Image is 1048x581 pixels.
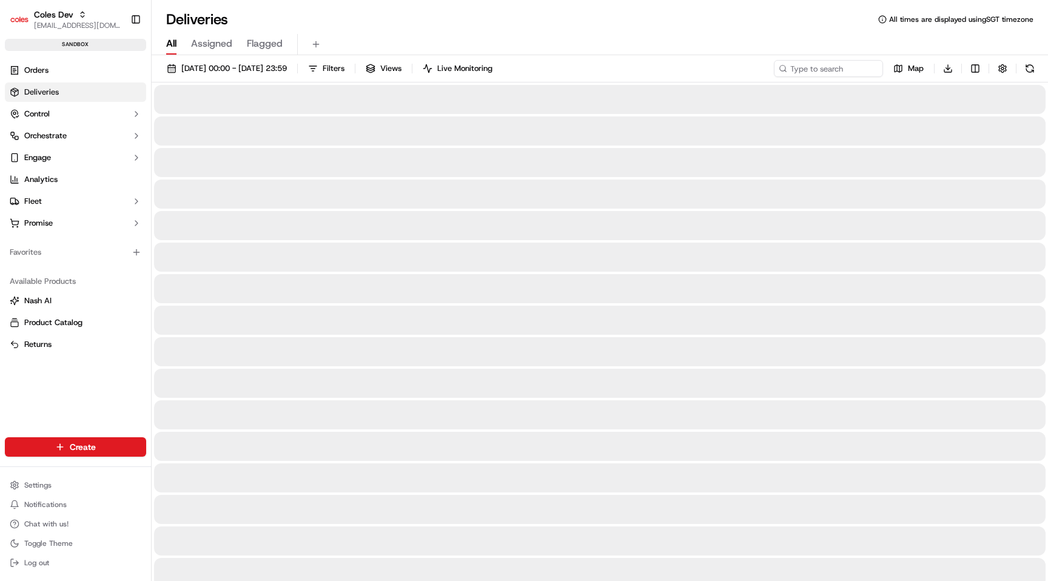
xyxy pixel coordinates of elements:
[5,496,146,513] button: Notifications
[5,104,146,124] button: Control
[24,339,52,350] span: Returns
[5,170,146,189] a: Analytics
[10,295,141,306] a: Nash AI
[24,174,58,185] span: Analytics
[380,63,401,74] span: Views
[5,148,146,167] button: Engage
[181,63,287,74] span: [DATE] 00:00 - [DATE] 23:59
[889,15,1033,24] span: All times are displayed using SGT timezone
[5,535,146,552] button: Toggle Theme
[34,8,73,21] button: Coles Dev
[5,5,126,34] button: Coles DevColes Dev[EMAIL_ADDRESS][DOMAIN_NAME]
[5,272,146,291] div: Available Products
[1021,60,1038,77] button: Refresh
[24,87,59,98] span: Deliveries
[24,317,82,328] span: Product Catalog
[24,519,69,529] span: Chat with us!
[5,61,146,80] a: Orders
[10,10,29,29] img: Coles Dev
[5,335,146,354] button: Returns
[10,339,141,350] a: Returns
[247,36,283,51] span: Flagged
[5,192,146,211] button: Fleet
[10,317,141,328] a: Product Catalog
[24,500,67,509] span: Notifications
[323,63,344,74] span: Filters
[24,218,53,229] span: Promise
[5,243,146,262] div: Favorites
[24,295,52,306] span: Nash AI
[774,60,883,77] input: Type to search
[166,36,176,51] span: All
[5,39,146,51] div: sandbox
[5,437,146,457] button: Create
[24,196,42,207] span: Fleet
[437,63,492,74] span: Live Monitoring
[360,60,407,77] button: Views
[908,63,924,74] span: Map
[24,480,52,490] span: Settings
[5,477,146,494] button: Settings
[5,213,146,233] button: Promise
[888,60,929,77] button: Map
[5,516,146,532] button: Chat with us!
[303,60,350,77] button: Filters
[24,539,73,548] span: Toggle Theme
[24,152,51,163] span: Engage
[166,10,228,29] h1: Deliveries
[5,126,146,146] button: Orchestrate
[24,558,49,568] span: Log out
[5,554,146,571] button: Log out
[417,60,498,77] button: Live Monitoring
[5,82,146,102] a: Deliveries
[191,36,232,51] span: Assigned
[161,60,292,77] button: [DATE] 00:00 - [DATE] 23:59
[24,130,67,141] span: Orchestrate
[70,441,96,453] span: Create
[24,109,50,119] span: Control
[5,291,146,311] button: Nash AI
[34,21,121,30] button: [EMAIL_ADDRESS][DOMAIN_NAME]
[5,313,146,332] button: Product Catalog
[24,65,49,76] span: Orders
